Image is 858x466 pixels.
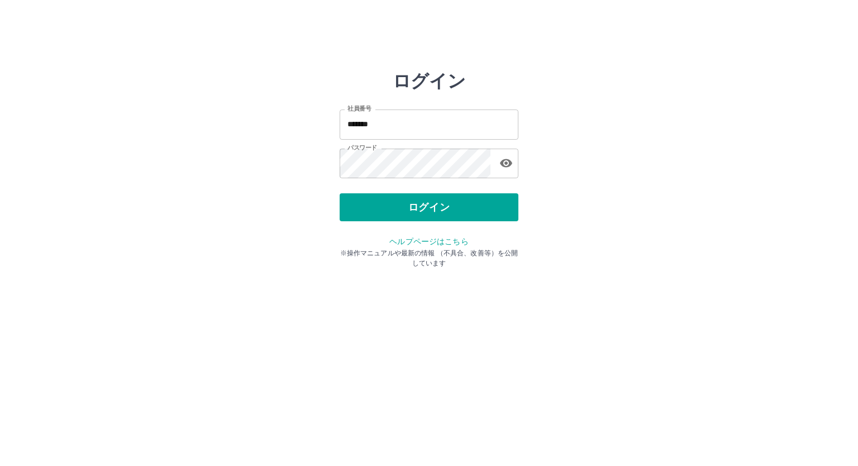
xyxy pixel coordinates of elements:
p: ※操作マニュアルや最新の情報 （不具合、改善等）を公開しています [340,248,518,268]
a: ヘルプページはこちら [389,237,468,246]
h2: ログイン [393,70,466,92]
button: ログイン [340,193,518,221]
label: 社員番号 [347,104,371,113]
label: パスワード [347,144,377,152]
